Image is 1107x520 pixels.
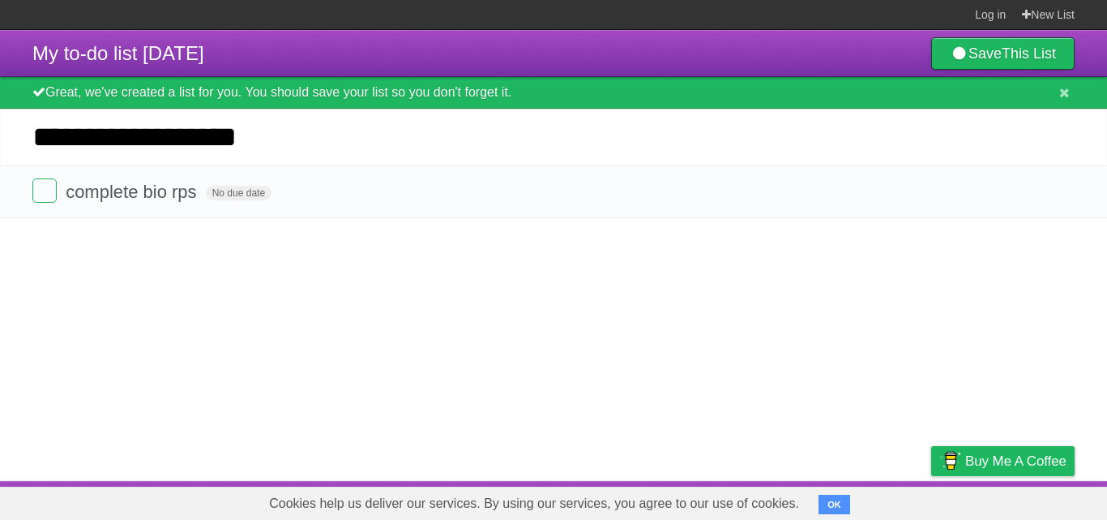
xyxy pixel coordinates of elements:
a: Privacy [910,485,952,516]
span: My to-do list [DATE] [32,42,204,64]
span: Cookies help us deliver our services. By using our services, you agree to our use of cookies. [253,488,815,520]
label: Done [32,178,57,203]
a: About [716,485,750,516]
a: SaveThis List [931,37,1075,70]
img: Buy me a coffee [939,447,961,475]
span: No due date [206,186,271,200]
a: Suggest a feature [972,485,1075,516]
span: complete bio rps [66,182,200,202]
a: Terms [855,485,891,516]
button: OK [818,495,850,514]
b: This List [1002,45,1056,62]
a: Buy me a coffee [931,446,1075,476]
a: Developers [769,485,835,516]
span: Buy me a coffee [965,447,1066,475]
